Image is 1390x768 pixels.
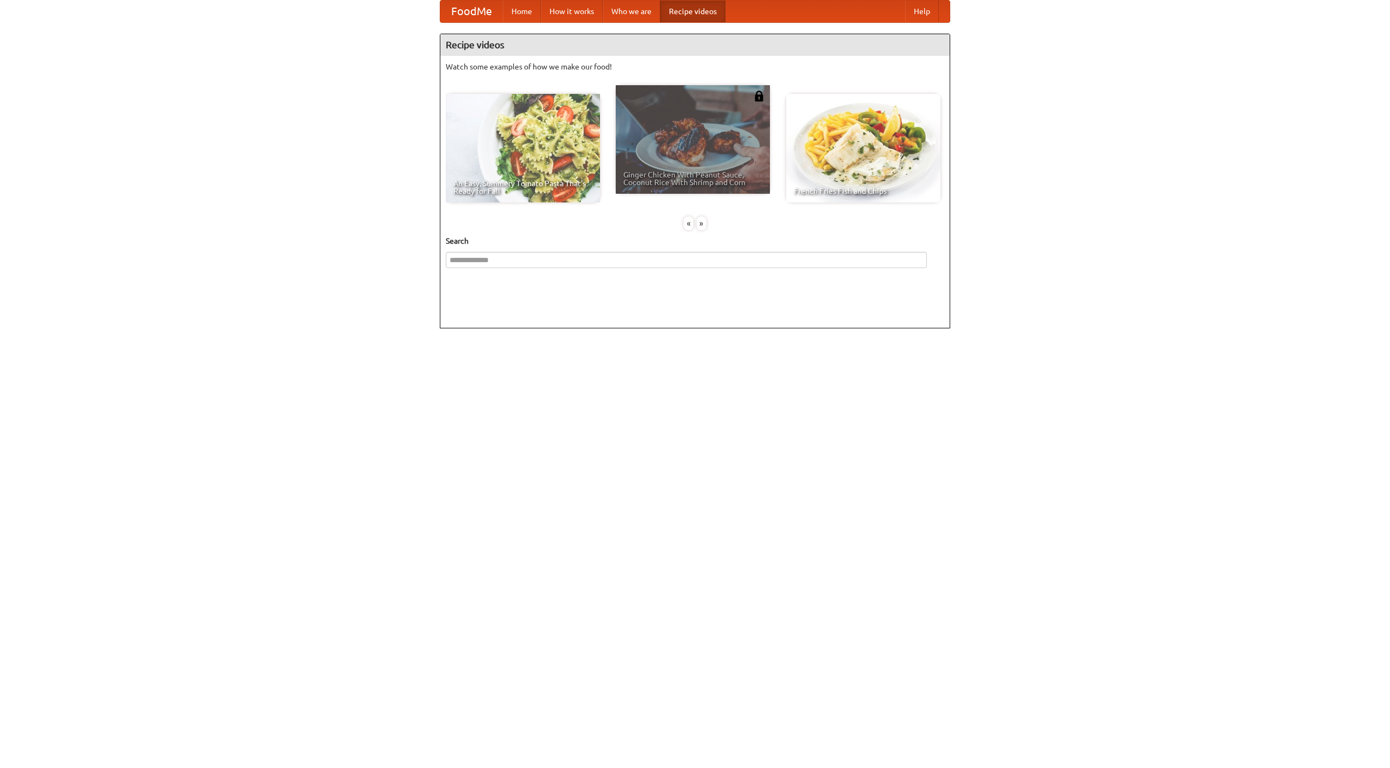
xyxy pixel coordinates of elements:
[697,217,706,230] div: »
[453,180,592,195] span: An Easy, Summery Tomato Pasta That's Ready for Fall
[684,217,693,230] div: «
[754,91,764,101] img: 483408.png
[446,94,600,202] a: An Easy, Summery Tomato Pasta That's Ready for Fall
[786,94,940,202] a: French Fries Fish and Chips
[440,1,503,22] a: FoodMe
[440,34,950,56] h4: Recipe videos
[446,61,944,72] p: Watch some examples of how we make our food!
[794,187,933,195] span: French Fries Fish and Chips
[503,1,541,22] a: Home
[660,1,725,22] a: Recipe videos
[905,1,939,22] a: Help
[603,1,660,22] a: Who we are
[446,236,944,246] h5: Search
[541,1,603,22] a: How it works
